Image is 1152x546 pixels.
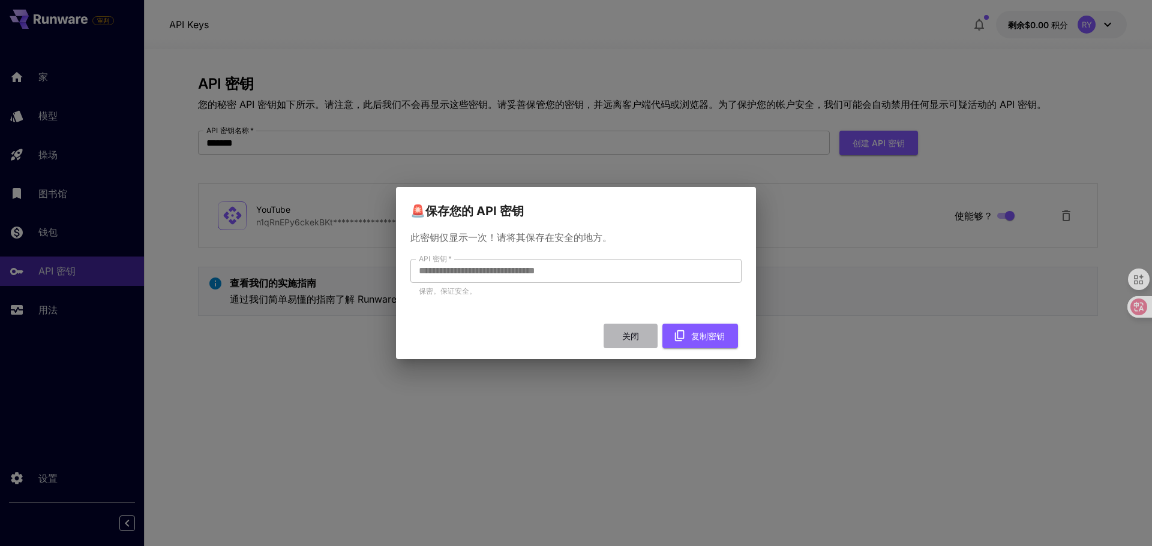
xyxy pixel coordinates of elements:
[622,331,639,341] font: 关闭
[604,324,658,348] button: 关闭
[691,331,725,341] font: 复制密钥
[410,231,612,243] font: 此密钥仅显示一次！请将其保存在安全的地方。
[662,324,738,348] button: 复制密钥
[419,254,447,263] font: API 密钥
[419,286,476,295] font: 保密。保证安全。
[410,204,524,218] font: 🚨保存您的 API 密钥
